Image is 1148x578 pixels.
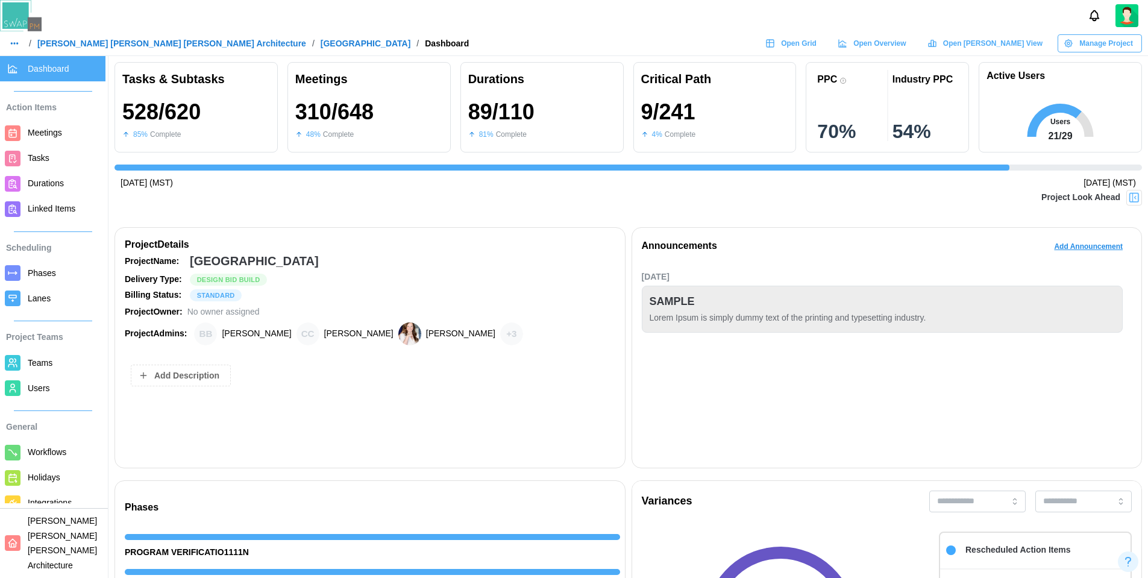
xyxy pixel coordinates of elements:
strong: Project Owner: [125,307,183,316]
div: / [416,39,419,48]
div: Phases [125,500,620,515]
span: Workflows [28,447,66,457]
div: Complete [150,129,181,140]
div: [PERSON_NAME] [324,327,394,341]
a: Zulqarnain Khalil [1115,4,1138,27]
div: Dashboard [425,39,469,48]
div: 89 / 110 [468,100,535,124]
div: Complete [323,129,354,140]
span: Add Description [154,365,219,386]
div: [DATE] (MST) [1084,177,1136,190]
div: Billing Status: [125,289,185,302]
button: Add Description [131,365,231,386]
span: Open Overview [853,35,906,52]
span: STANDARD [197,290,235,301]
div: [PERSON_NAME] [426,327,495,341]
div: SAMPLE [650,294,695,310]
div: / [312,39,315,48]
span: Phases [28,268,56,278]
div: 310 / 648 [295,100,374,124]
div: Complete [496,129,527,140]
span: Dashboard [28,64,69,74]
div: Meetings [295,70,443,89]
div: Chris Cosenza [296,322,319,345]
div: Lorem Ipsum is simply dummy text of the printing and typesetting industry. [650,312,1115,325]
div: 70 % [817,122,882,141]
span: Open [PERSON_NAME] View [943,35,1043,52]
img: Project Look Ahead Button [1128,192,1140,204]
div: [DATE] [642,271,1123,284]
div: Project Details [125,237,615,253]
div: Industry PPC [892,74,953,85]
div: PPC [817,74,837,85]
div: Delivery Type: [125,273,185,286]
span: Users [28,383,50,393]
div: [GEOGRAPHIC_DATA] [190,252,319,271]
img: Heather Bemis [398,322,421,345]
div: 48 % [306,129,321,140]
div: 528 / 620 [122,100,201,124]
a: [GEOGRAPHIC_DATA] [321,39,411,48]
span: Open Grid [781,35,817,52]
div: Complete [665,129,695,140]
div: / [29,39,31,48]
div: No owner assigned [187,306,260,319]
a: [PERSON_NAME] [PERSON_NAME] [PERSON_NAME] Architecture [37,39,306,48]
div: Project Name: [125,255,185,268]
div: Project Look Ahead [1041,191,1120,204]
span: Manage Project [1079,35,1133,52]
span: Linked Items [28,204,75,213]
span: Durations [28,178,64,188]
div: Tasks & Subtasks [122,70,270,89]
span: Meetings [28,128,62,137]
a: Open [PERSON_NAME] View [921,34,1052,52]
div: + 3 [500,322,523,345]
button: Notifications [1084,5,1105,26]
span: Lanes [28,294,51,303]
div: Variances [642,493,692,510]
span: Integrations [28,498,72,507]
a: Open Grid [759,34,826,52]
span: Design Bid Build [197,274,260,285]
button: Manage Project [1058,34,1142,52]
span: [PERSON_NAME] [PERSON_NAME] [PERSON_NAME] Architecture [28,516,97,570]
div: 4 % [652,129,662,140]
img: 2Q== [1115,4,1138,27]
span: Add Announcement [1054,238,1123,255]
div: PROGRAM VERIFICATIO1111N [125,546,620,559]
div: Rescheduled Action Items [965,544,1071,557]
span: Teams [28,358,52,368]
div: 9 / 241 [641,100,695,124]
span: Tasks [28,153,49,163]
a: Open Overview [832,34,915,52]
div: Durations [468,70,616,89]
div: Critical Path [641,70,789,89]
div: 85 % [133,129,148,140]
div: 81 % [479,129,494,140]
div: Announcements [642,239,717,254]
button: Add Announcement [1045,237,1132,256]
div: [PERSON_NAME] [222,327,291,341]
h1: Active Users [986,70,1045,83]
span: Holidays [28,473,60,482]
strong: Project Admins: [125,328,187,338]
div: [DATE] (MST) [121,177,173,190]
div: Brian Baldwin [194,322,217,345]
div: 54 % [892,122,958,141]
